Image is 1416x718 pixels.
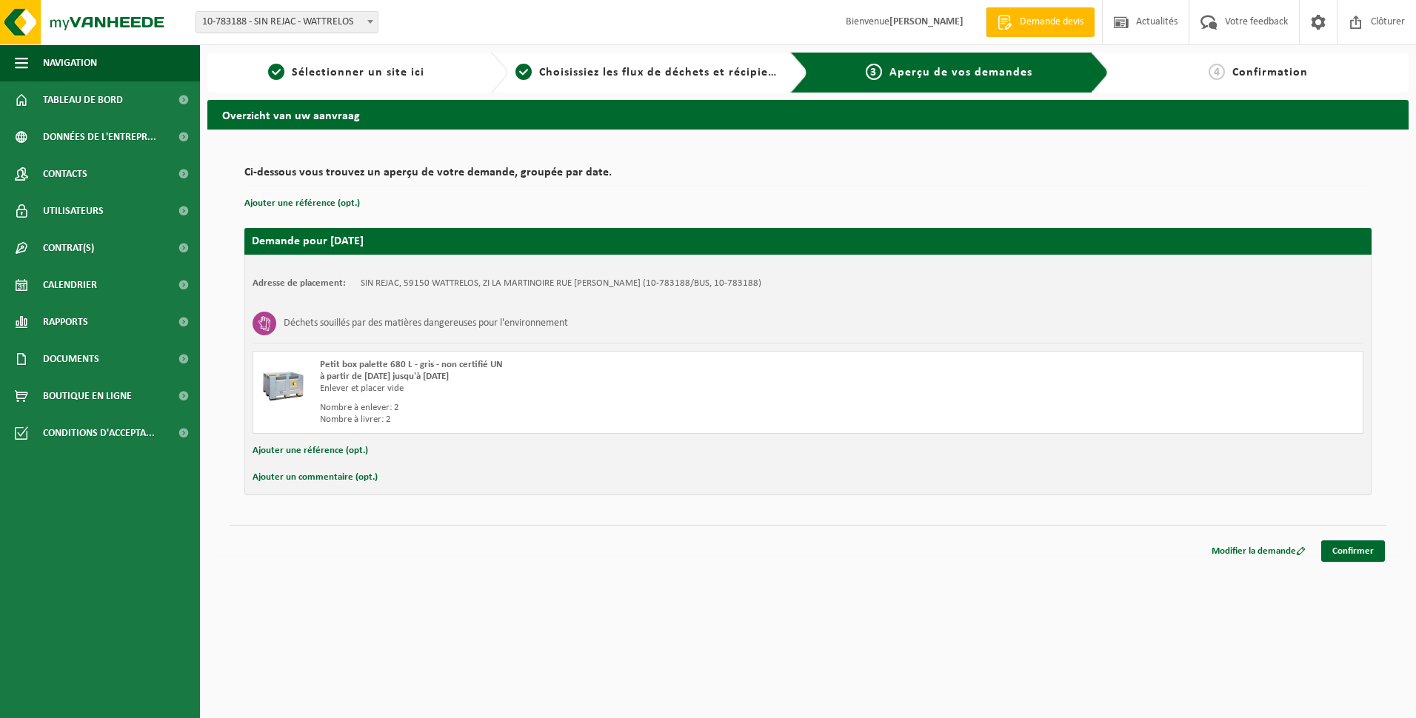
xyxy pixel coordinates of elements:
span: Boutique en ligne [43,378,132,415]
span: Données de l'entrepr... [43,118,156,155]
h3: Déchets souillés par des matières dangereuses pour l'environnement [284,312,568,335]
button: Ajouter une référence (opt.) [253,441,368,460]
strong: [PERSON_NAME] [889,16,964,27]
span: Petit box palette 680 L - gris - non certifié UN [320,360,503,369]
h2: Overzicht van uw aanvraag [207,100,1409,129]
span: 10-783188 - SIN REJAC - WATTRELOS [196,12,378,33]
strong: Adresse de placement: [253,278,346,288]
button: Ajouter un commentaire (opt.) [253,468,378,487]
span: 2 [515,64,532,80]
a: Confirmer [1321,540,1385,562]
span: Navigation [43,44,97,81]
span: Confirmation [1232,67,1308,78]
strong: Demande pour [DATE] [252,235,364,247]
span: Sélectionner un site ici [292,67,424,78]
span: 1 [268,64,284,80]
a: Demande devis [986,7,1095,37]
span: Aperçu de vos demandes [889,67,1032,78]
span: Choisissiez les flux de déchets et récipients [539,67,786,78]
a: 1Sélectionner un site ici [215,64,478,81]
span: Utilisateurs [43,192,104,229]
td: SIN REJAC, 59150 WATTRELOS, ZI LA MARTINOIRE RUE [PERSON_NAME] (10-783188/BUS, 10-783188) [361,278,761,289]
a: 2Choisissiez les flux de déchets et récipients [515,64,779,81]
button: Ajouter une référence (opt.) [244,194,360,213]
div: Nombre à livrer: 2 [320,414,867,426]
span: 4 [1209,64,1225,80]
span: Contrat(s) [43,229,94,266]
span: Calendrier [43,266,97,303]
span: Rapports [43,303,88,340]
span: Tableau de bord [43,81,123,118]
span: Demande devis [1016,15,1087,30]
span: 10-783188 - SIN REJAC - WATTRELOS [196,11,378,33]
span: Documents [43,340,99,378]
span: Contacts [43,155,87,192]
strong: à partir de [DATE] jusqu'à [DATE] [320,372,449,381]
h2: Ci-dessous vous trouvez un aperçu de votre demande, groupée par date. [244,167,1372,187]
div: Enlever et placer vide [320,383,867,395]
span: 3 [866,64,882,80]
span: Conditions d'accepta... [43,415,155,452]
div: Nombre à enlever: 2 [320,402,867,414]
img: PB-LB-0680-HPE-GY-01.png [261,359,305,403]
a: Modifier la demande [1200,540,1317,562]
